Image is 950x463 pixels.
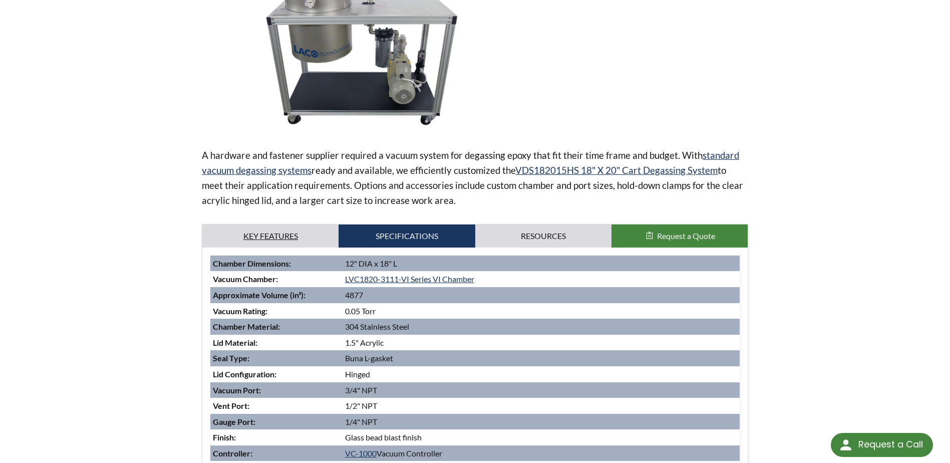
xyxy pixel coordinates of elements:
[838,437,854,453] img: round button
[657,231,715,241] span: Request a Quote
[343,382,740,398] td: 3/4" NPT
[213,417,253,426] strong: Gauge Port
[213,259,291,268] strong: Chamber Dimensions:
[343,445,740,461] td: Vacuum Controller
[831,433,933,457] div: Request a Call
[213,448,254,458] strong: Controller:
[343,398,740,414] td: 1/2" NPT
[213,338,257,347] strong: Lid Material:
[202,224,339,248] a: Key Features
[213,385,259,395] strong: Vacuum Port
[343,366,740,382] td: Hinged
[213,322,280,331] strong: Chamber Material:
[475,224,611,248] a: Resources
[343,414,740,430] td: 1/4" NPT
[343,335,740,351] td: 1.5" Acrylic
[210,414,342,430] td: :
[202,148,748,208] p: A hardware and fastener supplier required a vacuum system for degassing epoxy that fit their time...
[213,306,267,316] strong: Vacuum Rating:
[213,401,247,410] strong: Vent Port
[345,448,377,458] a: VC-1000
[213,369,276,379] strong: Lid Configuration:
[343,319,740,335] td: 304 Stainless Steel
[858,433,923,456] div: Request a Call
[343,256,740,272] td: 12" DIA x 18" L
[345,274,474,284] a: LVC1820-3111-VI Series VI Chamber
[213,432,236,442] strong: Finish:
[213,290,305,300] strong: Approximate Volume (in³):
[213,353,249,363] strong: Seal Type:
[515,164,718,176] a: VDS182015HS 18" X 20" Cart Degassing System
[343,287,740,303] td: 4877
[210,382,342,398] td: :
[210,398,342,414] td: :
[213,274,278,284] strong: Vacuum Chamber:
[343,350,740,366] td: Buna L-gasket
[611,224,748,248] button: Request a Quote
[343,429,740,445] td: Glass bead blast finish
[343,303,740,319] td: 0.05 Torr
[339,224,475,248] a: Specifications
